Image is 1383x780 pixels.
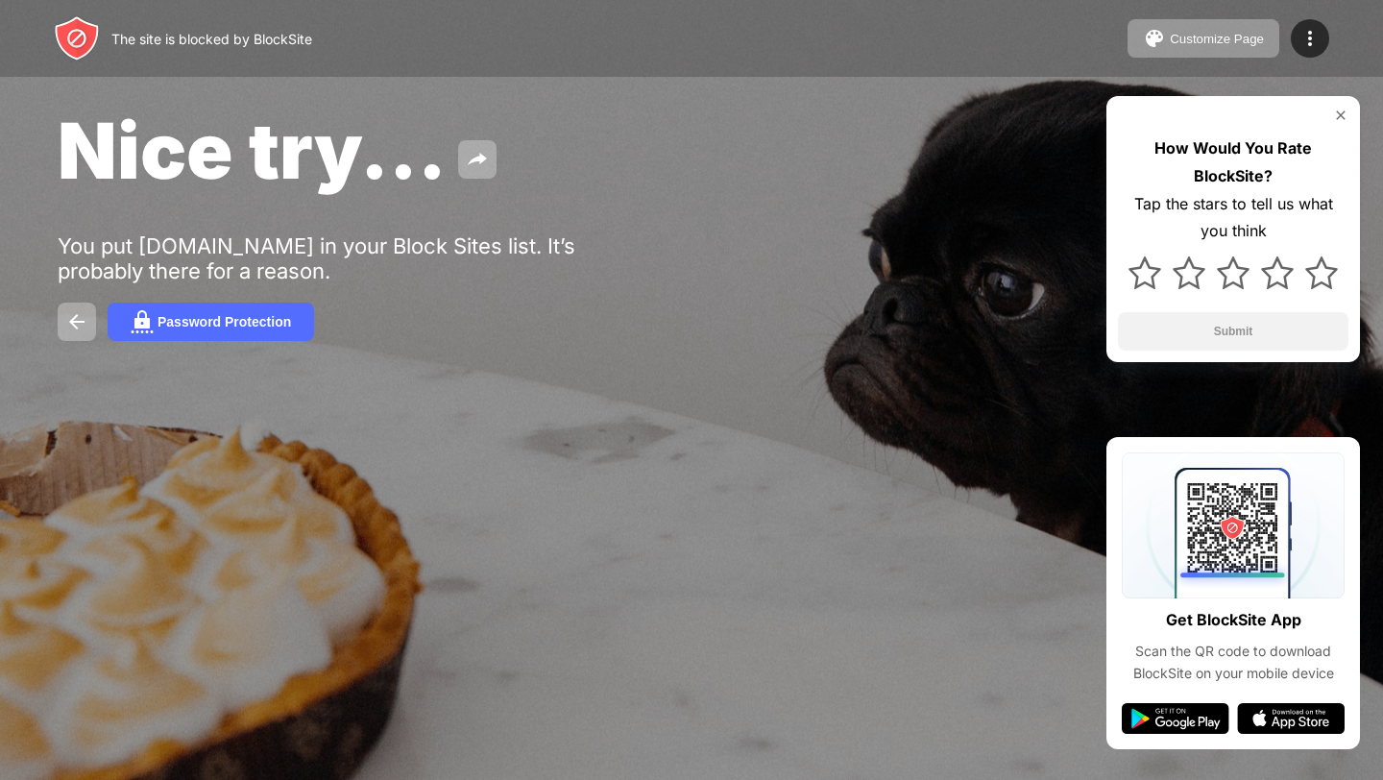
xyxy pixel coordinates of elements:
[466,148,489,171] img: share.svg
[58,104,447,197] span: Nice try...
[1118,134,1348,190] div: How Would You Rate BlockSite?
[1261,256,1294,289] img: star.svg
[108,303,314,341] button: Password Protection
[1118,312,1348,351] button: Submit
[1118,190,1348,246] div: Tap the stars to tell us what you think
[1217,256,1250,289] img: star.svg
[1305,256,1338,289] img: star.svg
[158,314,291,329] div: Password Protection
[1122,641,1345,684] div: Scan the QR code to download BlockSite on your mobile device
[1122,703,1229,734] img: google-play.svg
[1128,256,1161,289] img: star.svg
[131,310,154,333] img: password.svg
[1173,256,1205,289] img: star.svg
[1128,19,1279,58] button: Customize Page
[65,310,88,333] img: back.svg
[58,233,651,283] div: You put [DOMAIN_NAME] in your Block Sites list. It’s probably there for a reason.
[1122,452,1345,598] img: qrcode.svg
[1166,606,1301,634] div: Get BlockSite App
[1333,108,1348,123] img: rate-us-close.svg
[1298,27,1322,50] img: menu-icon.svg
[111,31,312,47] div: The site is blocked by BlockSite
[1170,32,1264,46] div: Customize Page
[1237,703,1345,734] img: app-store.svg
[1143,27,1166,50] img: pallet.svg
[54,15,100,61] img: header-logo.svg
